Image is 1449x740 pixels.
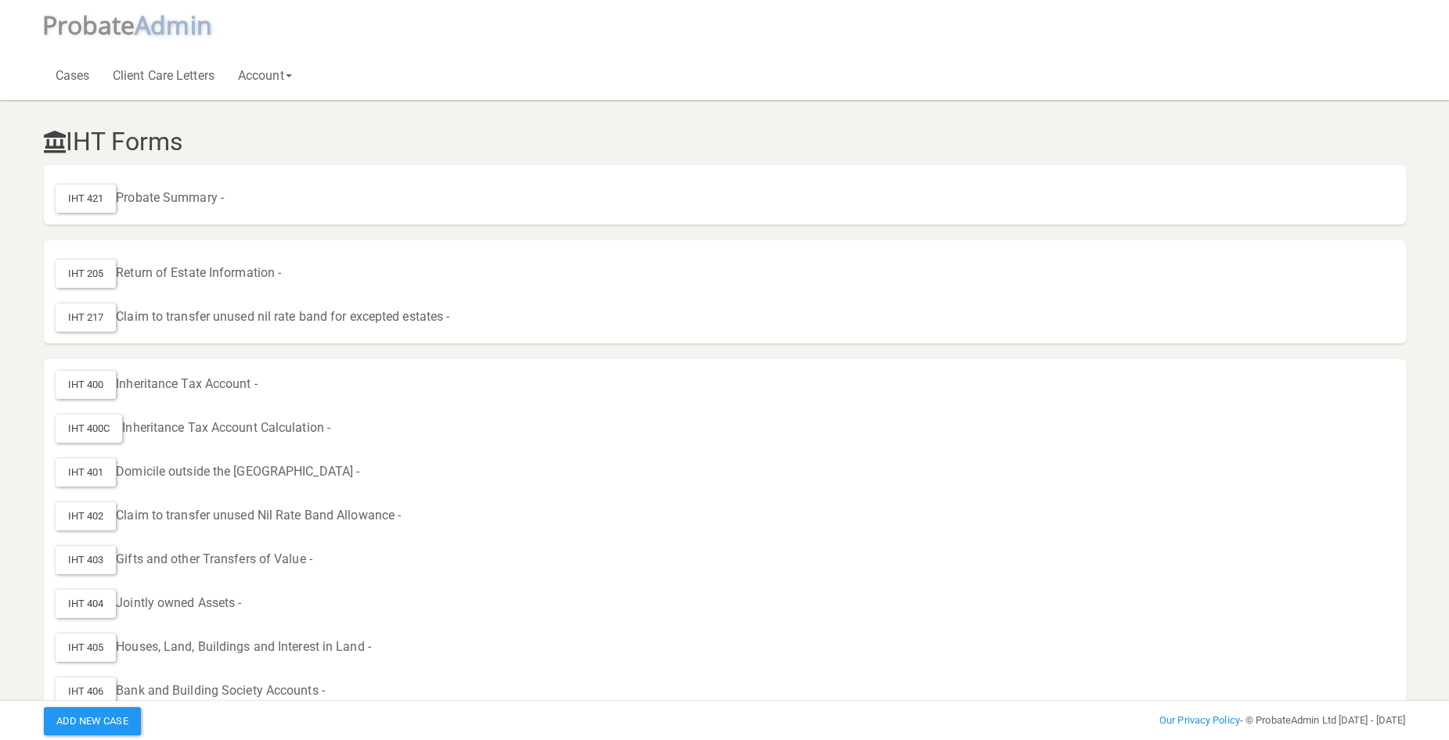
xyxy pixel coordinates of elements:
span: P [42,8,135,41]
a: Account [226,50,304,100]
div: IHT 217 [56,304,117,332]
div: Inheritance Tax Account - [56,371,1394,399]
div: Claim to transfer unused nil rate band for excepted estates - [56,304,1394,332]
div: IHT 400 [56,371,117,399]
div: IHT 404 [56,590,117,618]
div: IHT 402 [56,502,117,530]
div: - © ProbateAdmin Ltd [DATE] - [DATE] [955,711,1417,730]
div: IHT 205 [56,260,117,288]
span: A [135,8,212,41]
div: Claim to transfer unused Nil Rate Band Allowance - [56,502,1394,530]
div: Probate Summary - [56,185,1394,213]
a: Client Care Letters [101,50,226,100]
div: Bank and Building Society Accounts - [56,677,1394,706]
span: dmin [150,8,211,41]
div: Domicile outside the [GEOGRAPHIC_DATA] - [56,458,1394,487]
div: Return of Estate Information - [56,260,1394,288]
div: IHT 403 [56,546,117,574]
div: Jointly owned Assets - [56,590,1394,618]
div: IHT 405 [56,634,117,662]
a: Our Privacy Policy [1159,714,1240,726]
a: Cases [44,50,102,100]
div: IHT 401 [56,458,117,487]
div: IHT 400C [56,415,123,443]
button: Add New Case [44,707,141,735]
div: IHT 421 [56,185,117,213]
div: Gifts and other Transfers of Value - [56,546,1394,574]
div: Houses, Land, Buildings and Interest in Land - [56,634,1394,662]
div: Inheritance Tax Account Calculation - [56,415,1394,443]
div: IHT 406 [56,677,117,706]
h3: IHT Forms [44,128,1406,156]
span: robate [57,8,135,41]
